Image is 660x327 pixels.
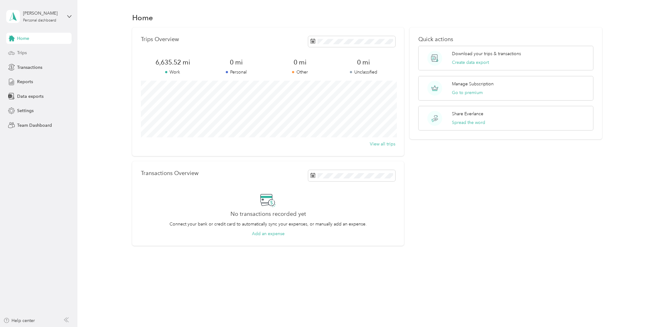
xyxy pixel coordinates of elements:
p: Unclassified [332,69,396,75]
p: Download your trips & transactions [452,50,521,57]
span: 0 mi [268,58,332,67]
button: View all trips [370,141,395,147]
span: 6,635.52 mi [141,58,205,67]
p: Trips Overview [141,36,179,43]
p: Personal [205,69,268,75]
span: Team Dashboard [17,122,52,129]
button: Add an expense [252,230,285,237]
span: 0 mi [205,58,268,67]
p: Share Everlance [452,111,483,117]
h2: No transactions recorded yet [230,211,306,217]
iframe: Everlance-gr Chat Button Frame [625,292,660,327]
span: Transactions [17,64,42,71]
p: Other [268,69,332,75]
p: Work [141,69,205,75]
span: Settings [17,107,34,114]
div: Personal dashboard [23,19,56,22]
p: Connect your bank or credit card to automatically sync your expenses, or manually add an expense. [170,221,367,227]
span: Trips [17,50,27,56]
button: Spread the word [452,119,485,126]
button: Help center [3,317,35,324]
button: Create data export [452,59,489,66]
span: Home [17,35,29,42]
div: [PERSON_NAME] [23,10,62,17]
p: Transactions Overview [141,170,198,177]
h1: Home [132,14,153,21]
p: Manage Subscription [452,81,494,87]
span: 0 mi [332,58,396,67]
span: Reports [17,78,33,85]
button: Go to premium [452,89,483,96]
p: Quick actions [418,36,594,43]
span: Data exports [17,93,44,100]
